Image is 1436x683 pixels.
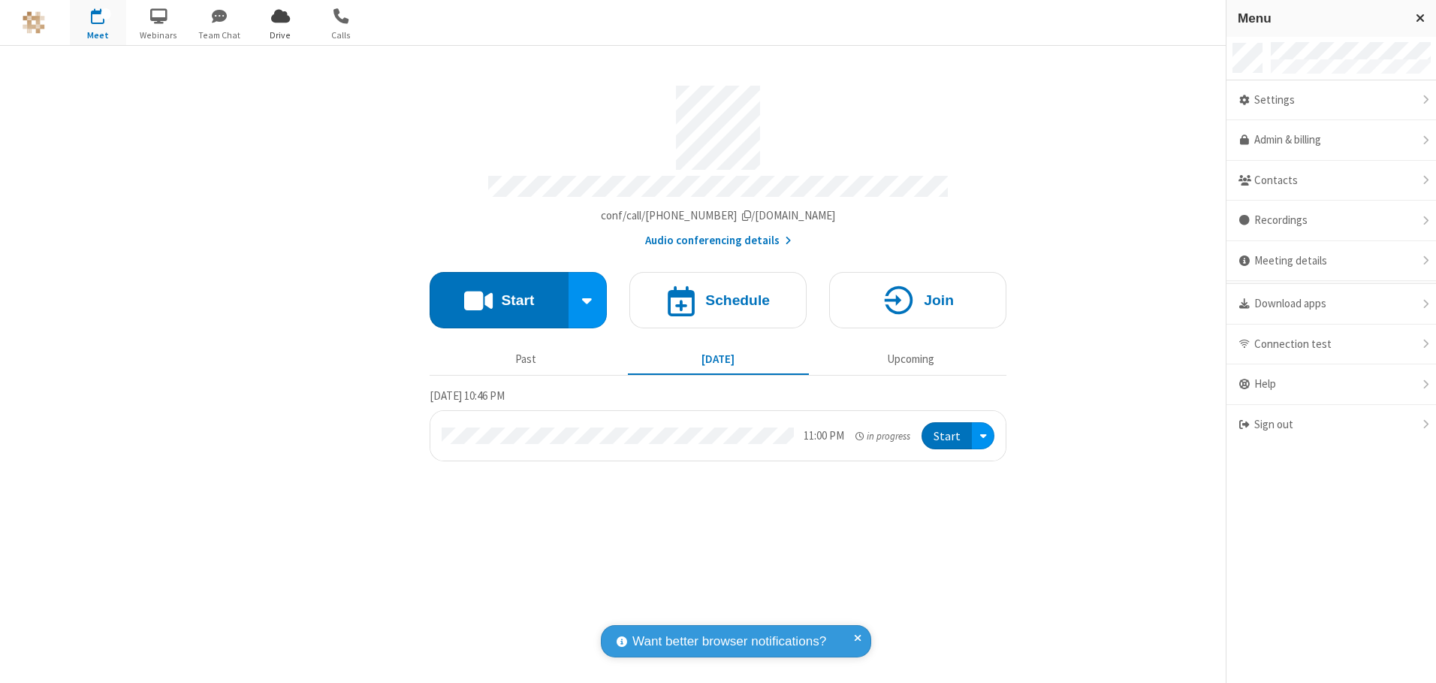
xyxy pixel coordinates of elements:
div: Contacts [1226,161,1436,201]
span: Want better browser notifications? [632,632,826,651]
div: Download apps [1226,284,1436,325]
div: Meeting details [1226,241,1436,282]
section: Account details [430,74,1006,249]
h4: Join [924,293,954,307]
button: Past [436,345,617,373]
span: Webinars [131,29,187,42]
button: Start [922,422,972,450]
div: Open menu [972,422,994,450]
em: in progress [855,429,910,443]
span: Calls [313,29,370,42]
span: Team Chat [192,29,248,42]
button: Join [829,272,1006,328]
button: [DATE] [628,345,809,373]
div: Connection test [1226,325,1436,365]
section: Today's Meetings [430,387,1006,462]
button: Start [430,272,569,328]
button: Upcoming [820,345,1001,373]
div: Start conference options [569,272,608,328]
h3: Menu [1238,11,1402,26]
button: Schedule [629,272,807,328]
div: Settings [1226,80,1436,121]
h4: Schedule [705,293,770,307]
span: [DATE] 10:46 PM [430,388,505,403]
img: QA Selenium DO NOT DELETE OR CHANGE [23,11,45,34]
span: Drive [252,29,309,42]
button: Audio conferencing details [645,232,792,249]
div: Sign out [1226,405,1436,445]
div: Recordings [1226,201,1436,241]
h4: Start [501,293,534,307]
a: Admin & billing [1226,120,1436,161]
div: 1 [101,8,111,20]
button: Copy my meeting room linkCopy my meeting room link [601,207,836,225]
span: Meet [70,29,126,42]
span: Copy my meeting room link [601,208,836,222]
div: 11:00 PM [804,428,844,445]
div: Help [1226,364,1436,405]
